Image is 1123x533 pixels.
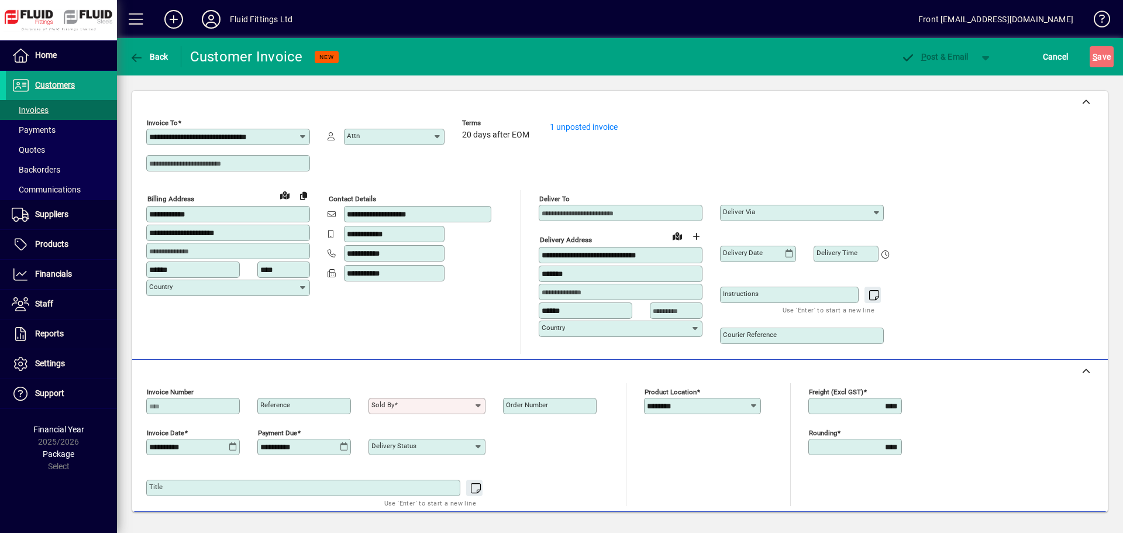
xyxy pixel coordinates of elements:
[723,331,777,339] mat-label: Courier Reference
[371,442,416,450] mat-label: Delivery status
[35,269,72,278] span: Financials
[921,52,926,61] span: P
[43,449,74,459] span: Package
[126,46,171,67] button: Back
[723,208,755,216] mat-label: Deliver via
[35,359,65,368] span: Settings
[1085,2,1108,40] a: Knowledge Base
[1040,46,1072,67] button: Cancel
[33,425,84,434] span: Financial Year
[35,209,68,219] span: Suppliers
[6,140,117,160] a: Quotes
[347,132,360,140] mat-label: Attn
[384,496,476,510] mat-hint: Use 'Enter' to start a new line
[35,239,68,249] span: Products
[6,41,117,70] a: Home
[783,303,874,317] mat-hint: Use 'Enter' to start a new line
[895,46,974,67] button: Post & Email
[6,379,117,408] a: Support
[506,401,548,409] mat-label: Order number
[6,100,117,120] a: Invoices
[12,125,56,135] span: Payments
[1043,47,1069,66] span: Cancel
[12,145,45,154] span: Quotes
[1093,47,1111,66] span: ave
[149,483,163,491] mat-label: Title
[275,185,294,204] a: View on map
[6,160,117,180] a: Backorders
[6,290,117,319] a: Staff
[1090,46,1114,67] button: Save
[35,50,57,60] span: Home
[809,388,863,396] mat-label: Freight (excl GST)
[1093,52,1097,61] span: S
[147,119,178,127] mat-label: Invoice To
[294,186,313,205] button: Copy to Delivery address
[6,180,117,200] a: Communications
[230,10,292,29] div: Fluid Fittings Ltd
[319,53,334,61] span: NEW
[147,388,194,396] mat-label: Invoice number
[668,226,687,245] a: View on map
[6,200,117,229] a: Suppliers
[809,429,837,437] mat-label: Rounding
[12,185,81,194] span: Communications
[371,401,394,409] mat-label: Sold by
[550,122,618,132] a: 1 unposted invoice
[129,52,168,61] span: Back
[155,9,192,30] button: Add
[687,227,705,246] button: Choose address
[918,10,1073,29] div: Front [EMAIL_ADDRESS][DOMAIN_NAME]
[6,319,117,349] a: Reports
[35,299,53,308] span: Staff
[462,119,532,127] span: Terms
[6,120,117,140] a: Payments
[35,329,64,338] span: Reports
[147,429,184,437] mat-label: Invoice date
[35,388,64,398] span: Support
[6,230,117,259] a: Products
[149,283,173,291] mat-label: Country
[901,52,969,61] span: ost & Email
[723,249,763,257] mat-label: Delivery date
[258,429,297,437] mat-label: Payment due
[192,9,230,30] button: Profile
[190,47,303,66] div: Customer Invoice
[260,401,290,409] mat-label: Reference
[817,249,857,257] mat-label: Delivery time
[117,46,181,67] app-page-header-button: Back
[462,130,529,140] span: 20 days after EOM
[6,349,117,379] a: Settings
[6,260,117,289] a: Financials
[12,105,49,115] span: Invoices
[542,324,565,332] mat-label: Country
[539,195,570,203] mat-label: Deliver To
[12,165,60,174] span: Backorders
[723,290,759,298] mat-label: Instructions
[35,80,75,90] span: Customers
[645,388,697,396] mat-label: Product location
